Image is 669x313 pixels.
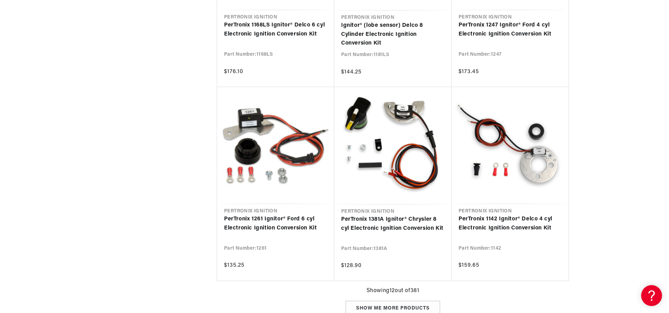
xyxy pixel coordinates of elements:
a: PerTronix 1247 Ignitor® Ford 4 cyl Electronic Ignition Conversion Kit [459,21,562,39]
a: PerTronix 1142 Ignitor® Delco 4 cyl Electronic Ignition Conversion Kit [459,215,562,233]
a: PerTronix 1381A Ignitor® Chrysler 8 cyl Electronic Ignition Conversion Kit [341,215,445,233]
a: PerTronix 1168LS Ignitor® Delco 6 cyl Electronic Ignition Conversion Kit [224,21,327,39]
a: Ignitor® (lobe sensor) Delco 8 Cylinder Electronic Ignition Conversion Kit [341,21,445,48]
a: PerTronix 1261 Ignitor® Ford 6 cyl Electronic Ignition Conversion Kit [224,215,327,233]
span: Showing 12 out of 381 [367,287,420,296]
